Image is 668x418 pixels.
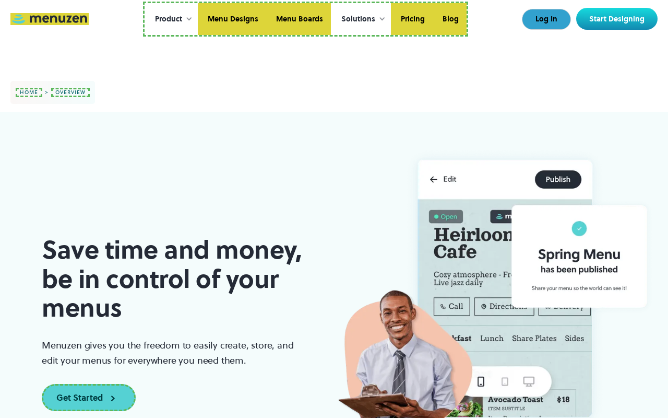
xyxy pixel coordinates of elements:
div: Product [155,14,182,25]
a: Pricing [391,3,433,36]
div: Product [145,3,198,36]
a: Menu Boards [266,3,331,36]
a: Get Started [42,384,136,411]
a: Start Designing [576,8,658,30]
a: overview [51,88,90,97]
div: Solutions [341,14,375,25]
h1: Save time and money, be in control of your menus [42,236,329,322]
div: > [42,89,51,96]
a: home [16,88,42,97]
p: Menuzen gives you the freedom to easily create, store, and edit your menus for everywhere you nee... [42,338,300,368]
a: Menu Designs [198,3,266,36]
a: Log In [522,9,571,30]
div: Solutions [331,3,391,36]
a: Blog [433,3,467,36]
div: Get Started [56,393,103,402]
